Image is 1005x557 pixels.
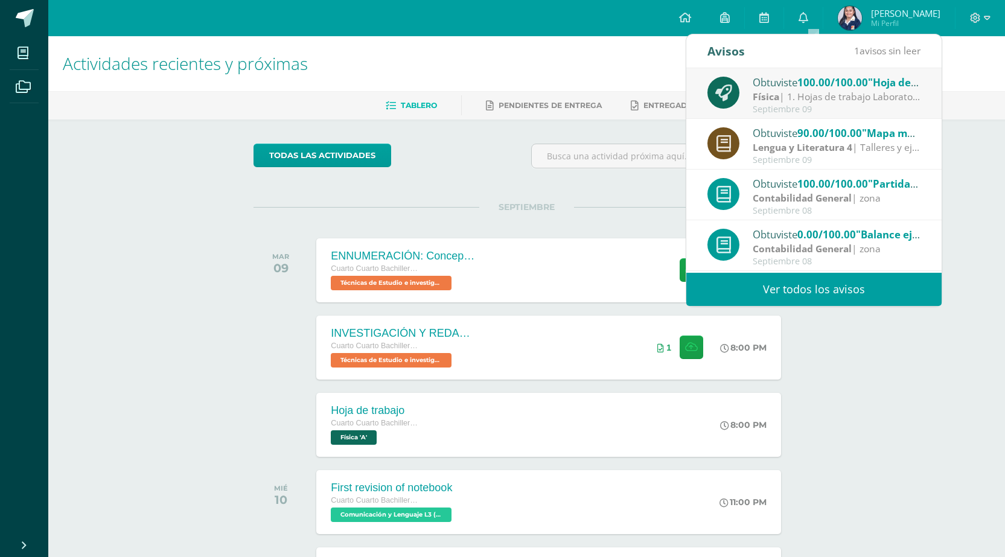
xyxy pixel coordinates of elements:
span: 100.00/100.00 [797,75,868,89]
div: Septiembre 09 [753,155,920,165]
strong: Física [753,90,779,103]
div: 10 [274,492,288,507]
div: INVESTIGACIÓN Y REDACCIÓN: Respuesta a preguntas. [331,327,476,340]
div: ENNUMERACIÓN: Conceptos utilizados en el [PERSON_NAME]. [331,250,476,263]
span: avisos sin leer [854,44,920,57]
div: 8:00 PM [720,419,767,430]
span: Actividades recientes y próximas [63,52,308,75]
span: Cuarto Cuarto Bachillerato en Ciencias y Letras con Orientación en Computación [331,496,421,504]
div: 11:00 PM [719,497,767,508]
div: Avisos [707,34,745,68]
span: 1 [666,343,671,352]
div: Septiembre 09 [753,104,920,115]
div: Septiembre 08 [753,206,920,216]
span: Entregadas [643,101,697,110]
input: Busca una actividad próxima aquí... [532,144,799,168]
div: | zona [753,242,920,256]
span: Técnicas de Estudio e investigación 'A' [331,276,451,290]
div: Obtuviste en [753,74,920,90]
a: Tablero [386,96,437,115]
div: Archivos entregados [657,343,671,352]
div: 09 [272,261,289,275]
div: Obtuviste en [753,125,920,141]
a: todas las Actividades [254,144,391,167]
div: First revision of notebook [331,482,455,494]
div: | 1. Hojas de trabajo Laboratorio 3.2 [753,90,920,104]
span: Cuarto Cuarto Bachillerato en Ciencias y Letras con Orientación en Computación [331,419,421,427]
strong: Contabilidad General [753,191,852,205]
span: Cuarto Cuarto Bachillerato en Ciencias y Letras con Orientación en Computación [331,342,421,350]
div: Obtuviste en [753,226,920,242]
div: 8:00 PM [720,342,767,353]
span: SEPTIEMBRE [479,202,574,212]
span: Física 'A' [331,430,377,445]
span: "Hoja de trabajo" [868,75,955,89]
div: Hoja de trabajo [331,404,421,417]
div: Obtuviste en [753,176,920,191]
div: MIÉ [274,484,288,492]
span: 90.00/100.00 [797,126,862,140]
div: | Talleres y ejercicios [753,141,920,154]
span: 0.00/100.00 [797,228,856,241]
strong: Contabilidad General [753,242,852,255]
div: Septiembre 08 [753,256,920,267]
div: MAR [272,252,289,261]
span: Técnicas de Estudio e investigación 'A' [331,353,451,368]
span: Cuarto Cuarto Bachillerato en Ciencias y Letras con Orientación en Computación [331,264,421,273]
span: [PERSON_NAME] [871,7,940,19]
a: Entregadas [631,96,697,115]
span: Mi Perfil [871,18,940,28]
strong: Lengua y Literatura 4 [753,141,852,154]
img: 4dc7e5a1b5d2806466f8593d4becd2a2.png [838,6,862,30]
div: | zona [753,191,920,205]
span: 100.00/100.00 [797,177,868,191]
span: Pendientes de entrega [499,101,602,110]
span: Tablero [401,101,437,110]
a: Ver todos los avisos [686,273,942,306]
span: 1 [854,44,860,57]
a: Pendientes de entrega [486,96,602,115]
span: Comunicación y Lenguaje L3 (Inglés Técnico) 4 'A' [331,508,451,522]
